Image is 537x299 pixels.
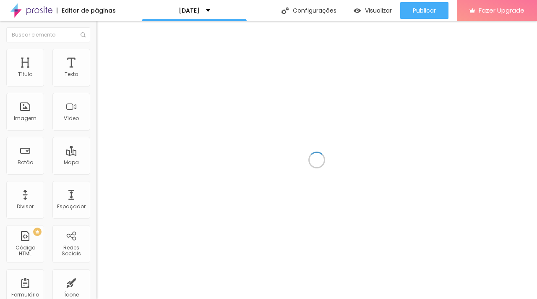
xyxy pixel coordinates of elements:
[282,7,289,14] img: Icone
[365,7,392,14] span: Visualizar
[81,32,86,37] img: Icone
[57,204,86,210] div: Espaçador
[11,292,39,298] div: Formulário
[8,245,42,257] div: Código HTML
[354,7,361,14] img: view-1.svg
[14,115,36,121] div: Imagem
[64,160,79,165] div: Mapa
[479,7,524,14] span: Fazer Upgrade
[413,7,436,14] span: Publicar
[17,204,34,210] div: Divisor
[57,8,116,13] div: Editor de páginas
[179,8,200,13] p: [DATE]
[64,292,79,298] div: Ícone
[64,115,79,121] div: Vídeo
[65,71,78,77] div: Texto
[6,27,90,42] input: Buscar elemento
[18,71,32,77] div: Título
[400,2,448,19] button: Publicar
[55,245,88,257] div: Redes Sociais
[18,160,33,165] div: Botão
[345,2,400,19] button: Visualizar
